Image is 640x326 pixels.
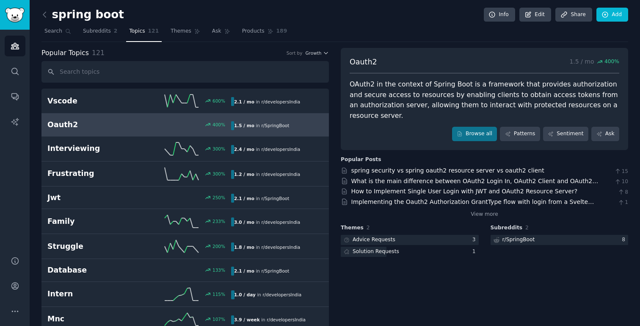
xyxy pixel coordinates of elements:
span: r/ developersIndia [267,317,306,322]
a: Solution Requests1 [341,247,479,257]
h2: Vscode [47,96,139,106]
span: Ask [212,28,221,35]
a: Database133%2.1 / moin r/SpringBoot [41,259,329,282]
h2: Interviewing [47,143,139,154]
a: Family233%3.0 / moin r/developersIndia [41,209,329,234]
div: 300 % [212,146,225,152]
b: 1.0 / day [234,292,256,297]
div: 300 % [212,171,225,177]
h2: Struggle [47,241,139,252]
a: Browse all [452,127,497,141]
div: in [231,242,303,251]
span: r/ SpringBoot [261,123,289,128]
a: Advice Requests3 [341,235,479,245]
b: 2.1 / mo [234,196,254,201]
a: Implementing the Oauth2 Authorization GrantType flow with login from a Svelte application [351,198,594,214]
span: r/ developersIndia [261,147,300,152]
span: 2 [367,225,370,231]
a: spring security vs spring oauth2 resource server vs oauth2 client [351,167,544,174]
a: Intern115%1.0 / dayin r/developersIndia [41,282,329,307]
a: Oauth2400%1.5 / moin r/SpringBoot [41,114,329,137]
span: 15 [614,168,628,176]
div: in [231,145,303,154]
div: in [231,170,303,179]
b: 2.1 / mo [234,99,254,104]
div: 200 % [212,243,225,249]
a: Add [596,8,628,22]
span: Themes [341,224,364,232]
span: Popular Topics [41,48,89,59]
span: Products [242,28,265,35]
div: in [231,121,292,130]
span: 400 % [604,58,619,66]
span: r/ SpringBoot [261,196,289,201]
span: Themes [171,28,191,35]
span: r/ developersIndia [262,292,301,297]
div: 233 % [212,218,225,224]
a: Info [484,8,515,22]
b: 2.1 / mo [234,268,254,273]
span: Oauth2 [350,57,377,67]
div: 600 % [212,98,225,104]
h2: Intern [47,289,139,299]
span: 189 [276,28,287,35]
div: 1 [472,248,479,256]
div: in [231,97,303,106]
div: 3 [472,236,479,244]
a: Ask [591,127,619,141]
img: GummySearch logo [5,8,25,22]
div: 115 % [212,291,225,297]
a: Patterns [500,127,540,141]
div: r/ SpringBoot [502,236,535,244]
div: Sort by [287,50,303,56]
a: Products189 [239,25,290,42]
button: Growth [305,50,329,56]
a: Topics121 [126,25,162,42]
div: 250 % [212,195,225,201]
a: Share [555,8,592,22]
span: 121 [92,49,105,57]
h2: Oauth2 [47,120,139,130]
a: r/SpringBoot8 [491,235,629,245]
b: 3.9 / week [234,317,260,322]
span: Search [44,28,62,35]
a: Interviewing300%2.4 / moin r/developersIndia [41,137,329,162]
span: Subreddits [491,224,523,232]
h2: spring boot [41,8,124,22]
a: Search [41,25,74,42]
a: Edit [519,8,551,22]
b: 1.8 / mo [234,245,254,250]
div: Solution Requests [353,248,399,256]
b: 3.0 / mo [234,220,254,225]
a: Themes [168,25,203,42]
a: Struggle200%1.8 / moin r/developersIndia [41,234,329,259]
span: 10 [614,178,628,186]
span: r/ developersIndia [261,172,300,177]
span: Topics [129,28,145,35]
b: 1.5 / mo [234,123,254,128]
div: in [231,290,304,299]
p: 1.5 / mo [569,57,619,67]
b: 2.4 / mo [234,147,254,152]
h2: Family [47,216,139,227]
span: r/ developersIndia [261,220,300,225]
div: 107 % [212,316,225,322]
div: OAuth2 in the context of Spring Boot is a framework that provides authorization and secure access... [350,79,619,121]
span: Growth [305,50,321,56]
div: 133 % [212,267,225,273]
span: 8 [618,189,628,196]
span: 2 [525,225,529,231]
a: Subreddits2 [80,25,120,42]
b: 1.2 / mo [234,172,254,177]
a: How to Implement Single User Login with JWT and OAuth2 Resource Server? [351,188,578,195]
h2: Jwt [47,192,139,203]
div: in [231,194,292,203]
input: Search topics [41,61,329,83]
span: Subreddits [83,28,111,35]
span: 2 [114,28,118,35]
span: r/ developersIndia [261,99,300,104]
a: Frustrating300%1.2 / moin r/developersIndia [41,162,329,187]
div: 400 % [212,122,225,128]
a: Sentiment [543,127,588,141]
span: r/ developersIndia [261,245,300,250]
